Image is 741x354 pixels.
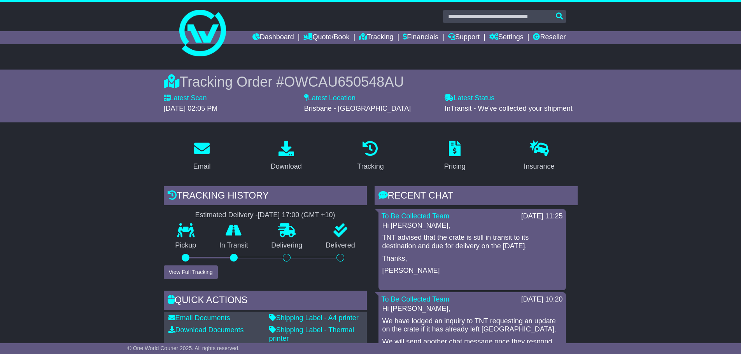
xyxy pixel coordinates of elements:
[382,338,562,346] p: We will send another chat message once they respond.
[403,31,438,44] a: Financials
[444,161,466,172] div: Pricing
[382,234,562,250] p: TNT advised that the crate is still in transit to its destination and due for delivery on the [DA...
[375,186,578,207] div: RECENT CHAT
[303,31,349,44] a: Quote/Book
[524,161,555,172] div: Insurance
[269,326,354,342] a: Shipping Label - Thermal printer
[314,241,367,250] p: Delivered
[382,305,562,313] p: Hi [PERSON_NAME],
[519,138,560,174] a: Insurance
[445,94,494,103] label: Latest Status
[168,326,244,334] a: Download Documents
[252,31,294,44] a: Dashboard
[448,31,480,44] a: Support
[382,221,562,230] p: Hi [PERSON_NAME],
[382,295,450,303] a: To Be Collected Team
[260,241,314,250] p: Delivering
[382,317,562,334] p: We have lodged an inquiry to TNT requesting an update on the crate if it has already left [GEOGRA...
[168,314,230,322] a: Email Documents
[359,31,393,44] a: Tracking
[164,291,367,312] div: Quick Actions
[521,295,563,304] div: [DATE] 10:20
[521,212,563,221] div: [DATE] 11:25
[439,138,471,174] a: Pricing
[357,161,384,172] div: Tracking
[533,31,566,44] a: Reseller
[489,31,524,44] a: Settings
[164,241,208,250] p: Pickup
[271,161,302,172] div: Download
[352,138,389,174] a: Tracking
[193,161,210,172] div: Email
[164,94,207,103] label: Latest Scan
[382,255,562,263] p: Thanks,
[164,73,578,90] div: Tracking Order #
[382,267,562,275] p: [PERSON_NAME]
[164,265,218,279] button: View Full Tracking
[266,138,307,174] a: Download
[382,212,450,220] a: To Be Collected Team
[164,211,367,220] div: Estimated Delivery -
[128,345,240,351] span: © One World Courier 2025. All rights reserved.
[284,74,404,90] span: OWCAU650548AU
[164,105,218,112] span: [DATE] 02:05 PM
[445,105,573,112] span: InTransit - We've collected your shipment
[269,314,359,322] a: Shipping Label - A4 printer
[164,186,367,207] div: Tracking history
[208,241,260,250] p: In Transit
[188,138,215,174] a: Email
[304,94,356,103] label: Latest Location
[304,105,411,112] span: Brisbane - [GEOGRAPHIC_DATA]
[258,211,335,220] div: [DATE] 17:00 (GMT +10)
